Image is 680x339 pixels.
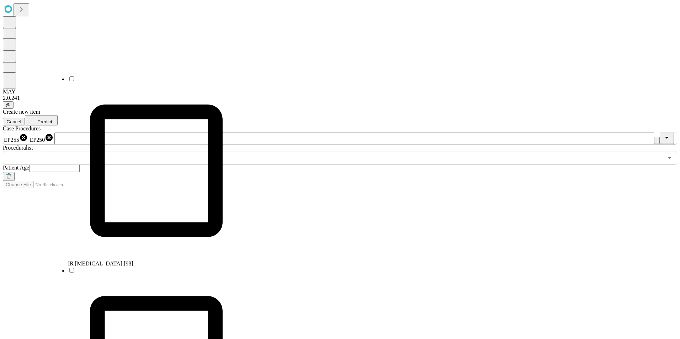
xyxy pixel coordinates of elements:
span: IR [MEDICAL_DATA] [98] [68,260,133,267]
span: Proceduralist [3,145,33,151]
div: EP250 [30,133,54,143]
button: Close [660,133,674,144]
span: Create new item [3,109,40,115]
button: Predict [25,115,58,125]
button: Clear [654,137,660,144]
span: Patient Age [3,165,29,171]
span: EP255 [4,137,19,143]
span: Scheduled Procedure [3,125,41,131]
button: Open [665,153,675,163]
span: Cancel [6,119,21,124]
span: Predict [37,119,52,124]
span: EP250 [30,137,45,143]
button: Cancel [3,118,25,125]
span: @ [6,102,11,108]
div: MAY [3,88,677,95]
div: 2.0.241 [3,95,677,101]
div: EP255 [4,133,28,143]
button: @ [3,101,14,109]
